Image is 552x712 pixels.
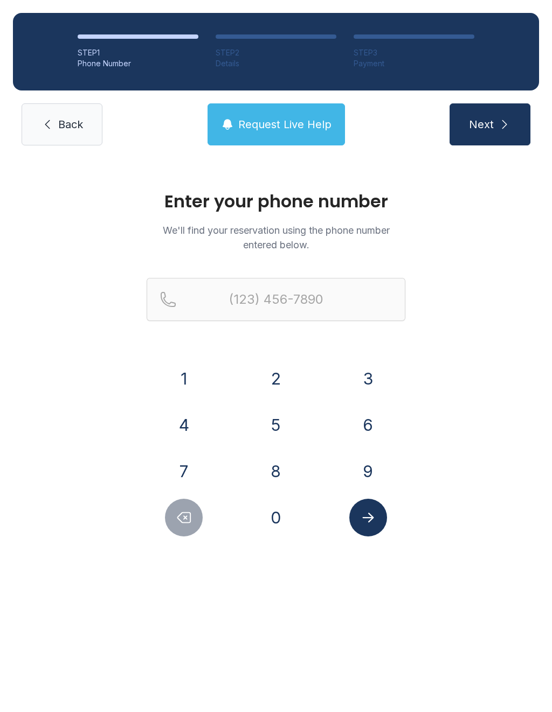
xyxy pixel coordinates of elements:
[257,360,295,397] button: 2
[216,47,336,58] div: STEP 2
[238,117,332,132] span: Request Live Help
[165,360,203,397] button: 1
[58,117,83,132] span: Back
[78,58,198,69] div: Phone Number
[349,360,387,397] button: 3
[165,499,203,536] button: Delete number
[354,47,474,58] div: STEP 3
[78,47,198,58] div: STEP 1
[165,406,203,444] button: 4
[469,117,494,132] span: Next
[349,452,387,490] button: 9
[354,58,474,69] div: Payment
[147,223,405,252] p: We'll find your reservation using the phone number entered below.
[257,406,295,444] button: 5
[165,452,203,490] button: 7
[257,499,295,536] button: 0
[216,58,336,69] div: Details
[147,193,405,210] h1: Enter your phone number
[349,406,387,444] button: 6
[257,452,295,490] button: 8
[349,499,387,536] button: Submit lookup form
[147,278,405,321] input: Reservation phone number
